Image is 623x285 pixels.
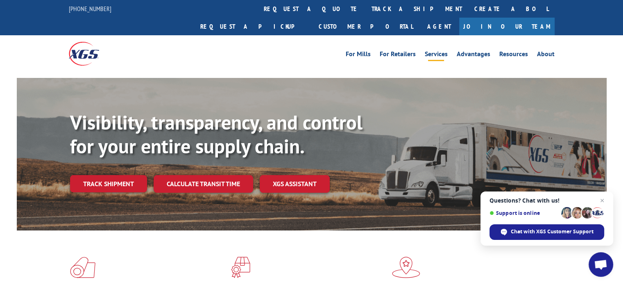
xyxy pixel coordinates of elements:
a: Customer Portal [313,18,419,35]
img: xgs-icon-focused-on-flooring-red [231,257,250,278]
a: For Retailers [380,51,416,60]
a: Services [425,51,448,60]
a: Advantages [457,51,490,60]
a: Track shipment [70,175,147,192]
div: Chat with XGS Customer Support [489,224,604,240]
a: XGS ASSISTANT [260,175,330,193]
a: For Mills [346,51,371,60]
img: xgs-icon-total-supply-chain-intelligence-red [70,257,95,278]
a: Request a pickup [194,18,313,35]
span: Close chat [597,196,607,205]
a: Agent [419,18,459,35]
a: Calculate transit time [154,175,253,193]
b: Visibility, transparency, and control for your entire supply chain. [70,109,362,159]
a: Join Our Team [459,18,555,35]
div: Open chat [589,252,613,277]
span: Questions? Chat with us! [489,197,604,204]
a: [PHONE_NUMBER] [69,5,111,13]
img: xgs-icon-flagship-distribution-model-red [392,257,420,278]
span: Support is online [489,210,558,216]
a: About [537,51,555,60]
span: Chat with XGS Customer Support [511,228,594,235]
a: Resources [499,51,528,60]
